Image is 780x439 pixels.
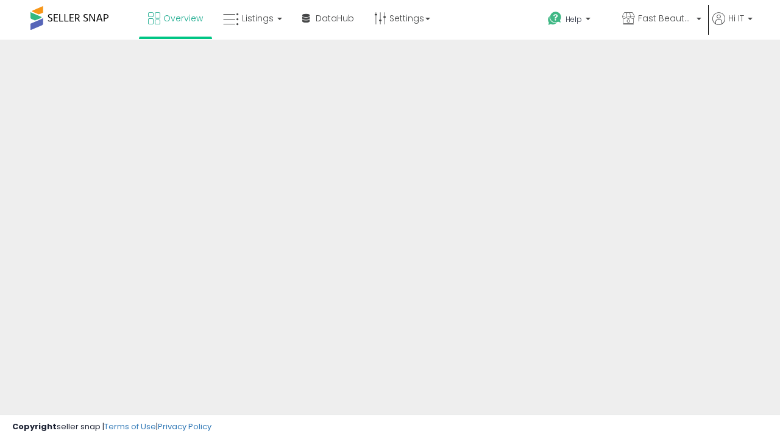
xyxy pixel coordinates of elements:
[638,12,693,24] span: Fast Beauty ([GEOGRAPHIC_DATA])
[316,12,354,24] span: DataHub
[163,12,203,24] span: Overview
[104,421,156,432] a: Terms of Use
[538,2,611,40] a: Help
[242,12,274,24] span: Listings
[712,12,753,40] a: Hi IT
[12,421,211,433] div: seller snap | |
[728,12,744,24] span: Hi IT
[12,421,57,432] strong: Copyright
[565,14,582,24] span: Help
[158,421,211,432] a: Privacy Policy
[547,11,562,26] i: Get Help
